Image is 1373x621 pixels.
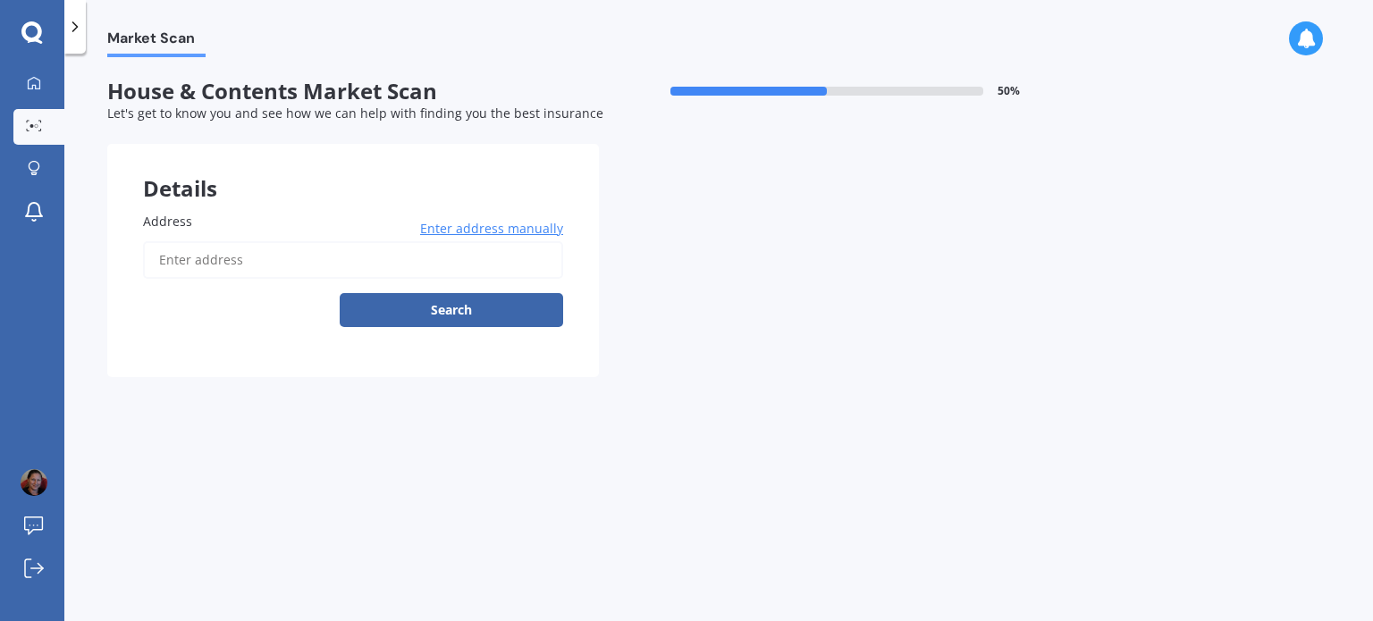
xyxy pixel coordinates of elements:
button: Search [340,293,563,327]
span: Let's get to know you and see how we can help with finding you the best insurance [107,105,603,122]
span: Market Scan [107,29,206,54]
span: Address [143,213,192,230]
span: House & Contents Market Scan [107,79,599,105]
div: Details [107,144,599,197]
span: Enter address manually [420,220,563,238]
span: 50 % [998,85,1020,97]
input: Enter address [143,241,563,279]
img: ACg8ocJyt9-izagb7oOpZ7hrdYk-FYS-B8ZjQWvs-Ny3L70JaSA1jnA=s96-c [21,469,47,496]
